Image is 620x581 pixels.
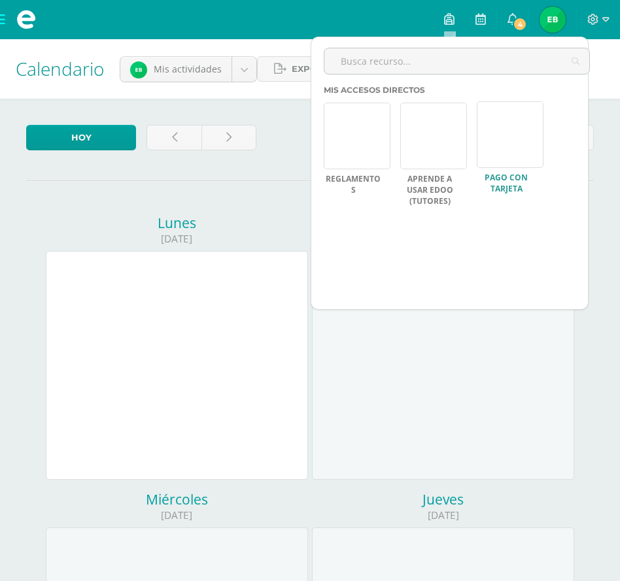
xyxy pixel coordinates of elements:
img: a169f262dd588feec8a6e2d4ea20423f.png [130,61,147,78]
div: Jueves [312,490,574,508]
span: Exportar calendario [292,57,405,81]
a: Exportar calendario [257,56,422,82]
span: 4 [513,17,527,31]
span: Mis actividades [154,63,222,75]
a: Reglamentos [324,174,383,196]
span: Mis accesos directos [324,85,425,95]
div: Miércoles [46,490,308,508]
span: Calendario [16,56,104,81]
a: Hoy [26,125,136,150]
div: [DATE] [46,508,308,522]
img: bb5d0603c2b5ff59edcf2de6eba90e26.png [540,7,566,33]
a: Mis actividades [120,57,256,82]
div: Lunes [46,214,308,232]
a: Aprende a usar Edoo (Tutores) [400,174,459,207]
input: Busca recurso... [324,48,589,74]
a: PAGO CON TARJETA [477,173,536,195]
div: [DATE] [312,508,574,522]
div: [DATE] [46,232,308,246]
